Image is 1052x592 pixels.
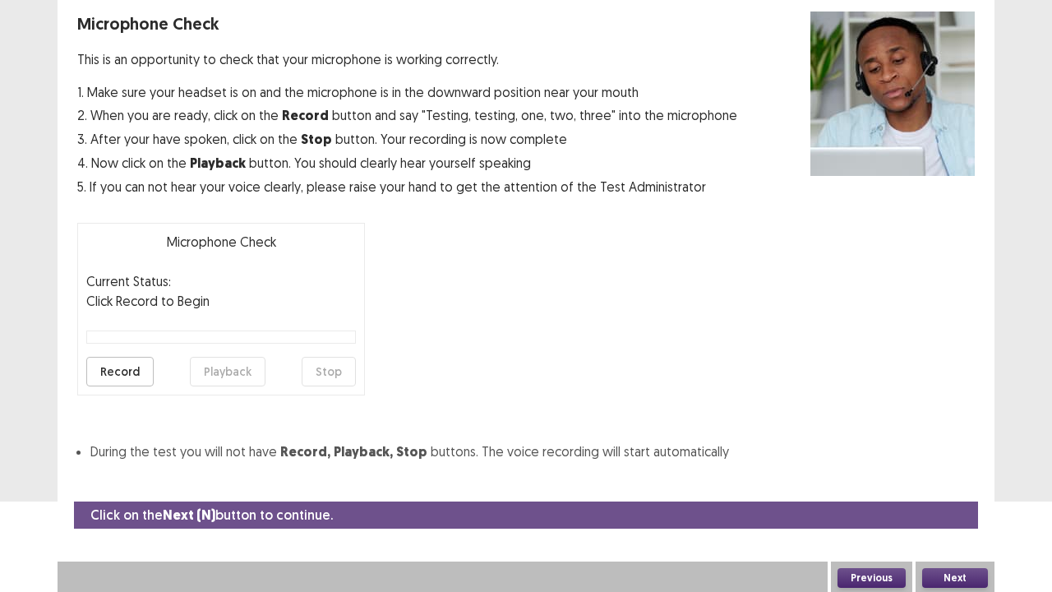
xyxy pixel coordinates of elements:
[301,131,332,148] strong: Stop
[77,129,737,150] p: 3. After your have spoken, click on the button. Your recording is now complete
[837,568,906,588] button: Previous
[280,443,330,460] strong: Record,
[86,291,356,311] p: Click Record to Begin
[90,505,333,525] p: Click on the button to continue.
[77,177,737,197] p: 5. If you can not hear your voice clearly, please raise your hand to get the attention of the Tes...
[334,443,393,460] strong: Playback,
[810,12,975,176] img: microphone check
[86,271,171,291] p: Current Status:
[302,357,356,386] button: Stop
[77,153,737,173] p: 4. Now click on the button. You should clearly hear yourself speaking
[77,105,737,126] p: 2. When you are ready, click on the button and say "Testing, testing, one, two, three" into the m...
[922,568,988,588] button: Next
[77,82,737,102] p: 1. Make sure your headset is on and the microphone is in the downward position near your mouth
[86,232,356,252] p: Microphone Check
[190,155,246,172] strong: Playback
[86,357,154,386] button: Record
[190,357,265,386] button: Playback
[77,12,737,36] p: Microphone Check
[90,442,975,462] li: During the test you will not have buttons. The voice recording will start automatically
[77,49,737,69] p: This is an opportunity to check that your microphone is working correctly.
[163,506,215,524] strong: Next (N)
[396,443,427,460] strong: Stop
[282,107,329,124] strong: Record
